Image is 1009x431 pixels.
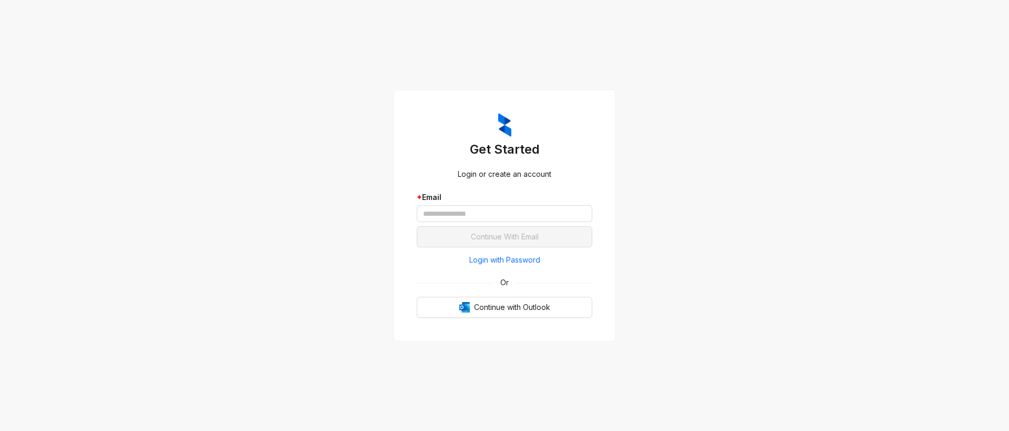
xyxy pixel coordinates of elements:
[417,297,592,318] button: OutlookContinue with Outlook
[417,141,592,158] h3: Get Started
[459,302,470,313] img: Outlook
[417,192,592,203] div: Email
[474,302,550,313] span: Continue with Outlook
[417,168,592,180] div: Login or create an account
[469,254,540,266] span: Login with Password
[417,252,592,268] button: Login with Password
[498,113,511,137] img: ZumaIcon
[493,277,516,288] span: Or
[417,226,592,247] button: Continue With Email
